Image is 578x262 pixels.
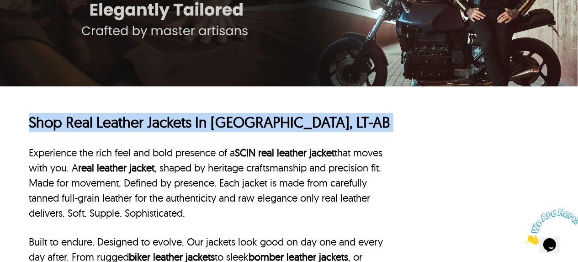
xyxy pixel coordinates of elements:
[78,161,154,174] a: real leather jacket
[4,4,60,40] img: Chat attention grabber
[29,145,393,221] p: Experience the rich feel and bold presence of a that moves with you. A , shaped by heritage craft...
[258,146,334,159] a: real leather jacket
[521,205,578,248] iframe: chat widget
[29,113,393,132] h1: Shop Real Leather Jackets In [GEOGRAPHIC_DATA], LT-AB
[235,146,255,159] a: SCIN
